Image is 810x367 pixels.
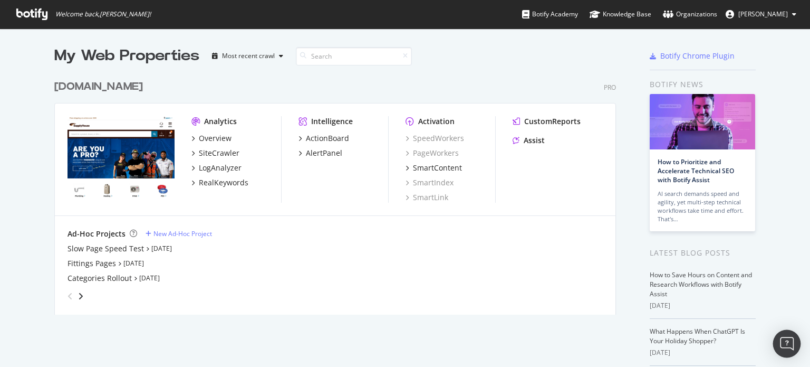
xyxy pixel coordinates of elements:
div: Botify Chrome Plugin [660,51,735,61]
a: LogAnalyzer [191,163,242,173]
div: Most recent crawl [222,53,275,59]
a: Categories Rollout [67,273,132,284]
input: Search [296,47,412,65]
a: What Happens When ChatGPT Is Your Holiday Shopper? [650,327,745,345]
div: grid [54,67,624,315]
a: SpeedWorkers [406,133,464,144]
div: New Ad-Hoc Project [153,229,212,238]
div: Botify news [650,79,756,90]
a: Assist [513,135,545,146]
div: [DATE] [650,348,756,357]
a: [DATE] [139,274,160,283]
a: SmartLink [406,192,448,203]
a: AlertPanel [298,148,342,158]
div: Activation [418,116,455,127]
div: RealKeywords [199,177,248,188]
div: Analytics [204,116,237,127]
a: Overview [191,133,232,144]
span: Alejandra Roca [738,10,788,18]
div: Latest Blog Posts [650,247,756,259]
a: How to Prioritize and Accelerate Technical SEO with Botify Assist [658,157,734,184]
div: angle-left [63,288,77,305]
div: Assist [524,135,545,146]
a: SmartIndex [406,177,454,188]
div: Botify Academy [522,9,578,20]
button: Most recent crawl [208,48,287,64]
a: Fittings Pages [67,258,116,269]
div: Open Intercom Messenger [773,330,801,358]
div: [DOMAIN_NAME] [54,79,143,95]
div: CustomReports [524,116,581,127]
div: Pro [604,83,616,92]
a: [DATE] [123,259,144,268]
a: PageWorkers [406,148,459,158]
a: SmartContent [406,163,462,173]
img: www.supplyhouse.com [67,116,175,202]
div: SiteCrawler [199,148,239,158]
div: Intelligence [311,116,353,127]
a: [DOMAIN_NAME] [54,79,147,95]
div: AlertPanel [306,148,342,158]
div: Knowledge Base [590,9,651,20]
a: [DATE] [151,244,172,253]
button: [PERSON_NAME] [717,6,805,23]
div: Ad-Hoc Projects [67,229,126,239]
a: Slow Page Speed Test [67,243,144,254]
a: CustomReports [513,116,581,127]
div: angle-right [77,291,84,302]
div: ActionBoard [306,133,349,144]
span: Welcome back, [PERSON_NAME] ! [55,10,151,18]
div: AI search demands speed and agility, yet multi-step technical workflows take time and effort. Tha... [658,190,747,223]
div: Overview [199,133,232,144]
div: [DATE] [650,301,756,310]
a: How to Save Hours on Content and Research Workflows with Botify Assist [650,270,752,298]
img: How to Prioritize and Accelerate Technical SEO with Botify Assist [650,94,755,149]
a: RealKeywords [191,177,248,188]
div: Organizations [663,9,717,20]
a: Botify Chrome Plugin [650,51,735,61]
div: My Web Properties [54,45,199,67]
div: LogAnalyzer [199,163,242,173]
div: SmartContent [413,163,462,173]
a: ActionBoard [298,133,349,144]
a: SiteCrawler [191,148,239,158]
a: New Ad-Hoc Project [146,229,212,238]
